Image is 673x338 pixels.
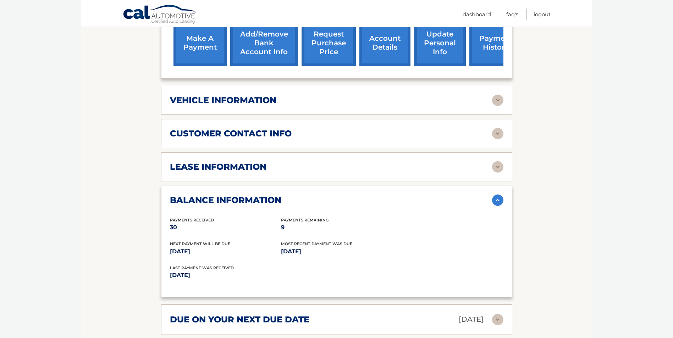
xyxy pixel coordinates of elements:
[492,195,503,206] img: accordion-active.svg
[170,265,234,270] span: Last Payment was received
[170,247,281,257] p: [DATE]
[534,9,551,20] a: Logout
[170,162,266,172] h2: lease information
[492,314,503,325] img: accordion-rest.svg
[170,128,292,139] h2: customer contact info
[469,20,523,66] a: payment history
[170,95,276,106] h2: vehicle information
[170,270,337,280] p: [DATE]
[173,20,227,66] a: make a payment
[123,5,197,25] a: Cal Automotive
[170,222,281,232] p: 30
[281,218,329,222] span: Payments Remaining
[302,20,356,66] a: request purchase price
[170,241,230,246] span: Next Payment will be due
[459,313,484,326] p: [DATE]
[492,95,503,106] img: accordion-rest.svg
[492,161,503,173] img: accordion-rest.svg
[170,314,309,325] h2: due on your next due date
[170,218,214,222] span: Payments Received
[281,247,392,257] p: [DATE]
[359,20,410,66] a: account details
[281,222,392,232] p: 9
[170,195,281,205] h2: balance information
[414,20,466,66] a: update personal info
[463,9,491,20] a: Dashboard
[281,241,352,246] span: Most Recent Payment Was Due
[230,20,298,66] a: Add/Remove bank account info
[506,9,518,20] a: FAQ's
[492,128,503,139] img: accordion-rest.svg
